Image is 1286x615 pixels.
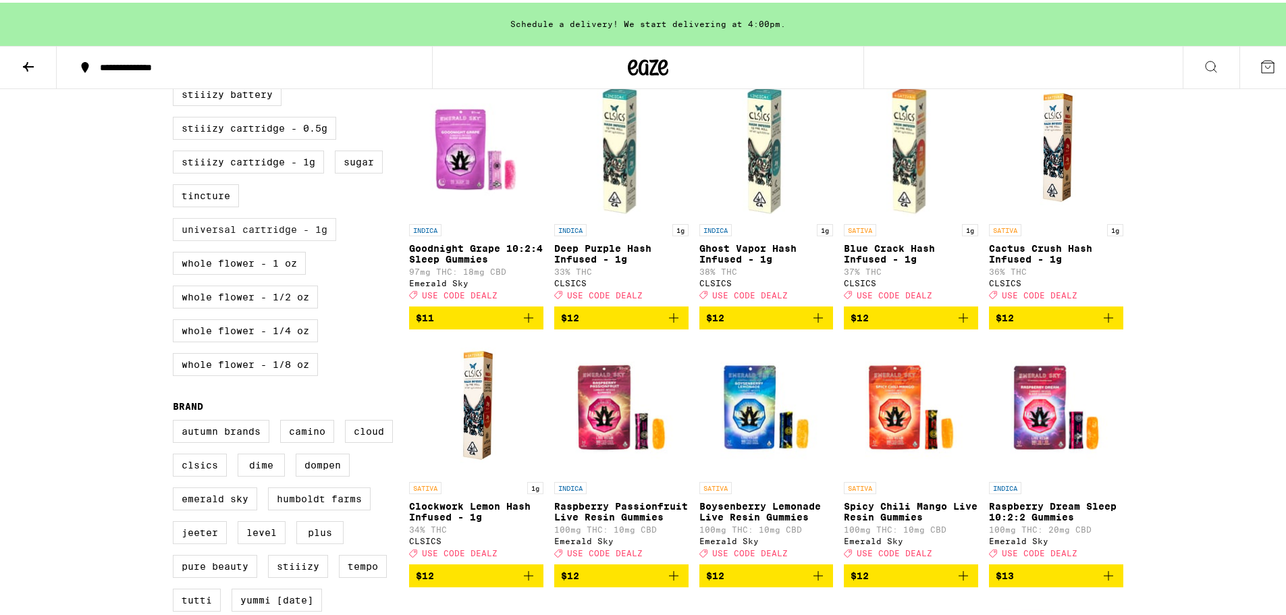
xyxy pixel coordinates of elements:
[339,552,387,575] label: Tempo
[416,310,434,321] span: $11
[409,338,543,562] a: Open page for Clockwork Lemon Hash Infused - 1g from CLSICS
[989,221,1021,234] p: SATIVA
[173,417,269,440] label: Autumn Brands
[416,568,434,579] span: $12
[844,221,876,234] p: SATIVA
[699,534,834,543] div: Emerald Sky
[173,451,227,474] label: CLSICS
[706,568,724,579] span: $12
[699,276,834,285] div: CLSICS
[173,518,227,541] label: Jeeter
[844,479,876,491] p: SATIVA
[296,451,350,474] label: Dompen
[989,534,1123,543] div: Emerald Sky
[561,568,579,579] span: $12
[962,221,978,234] p: 1g
[238,451,285,474] label: DIME
[989,498,1123,520] p: Raspberry Dream Sleep 10:2:2 Gummies
[699,523,834,531] p: 100mg THC: 10mg CBD
[554,265,689,273] p: 33% THC
[844,304,978,327] button: Add to bag
[173,485,257,508] label: Emerald Sky
[699,338,834,562] a: Open page for Boysenberry Lemonade Live Resin Gummies from Emerald Sky
[409,240,543,262] p: Goodnight Grape 10:2:4 Sleep Gummies
[706,310,724,321] span: $12
[345,417,393,440] label: Cloud
[699,498,834,520] p: Boysenberry Lemonade Live Resin Gummies
[409,80,543,304] a: Open page for Goodnight Grape 10:2:4 Sleep Gummies from Emerald Sky
[844,523,978,531] p: 100mg THC: 10mg CBD
[712,288,788,297] span: USE CODE DEALZ
[989,338,1123,473] img: Emerald Sky - Raspberry Dream Sleep 10:2:2 Gummies
[712,546,788,555] span: USE CODE DEALZ
[409,276,543,285] div: Emerald Sky
[699,304,834,327] button: Add to bag
[989,304,1123,327] button: Add to bag
[844,338,978,473] img: Emerald Sky - Spicy Chili Mango Live Resin Gummies
[409,80,543,215] img: Emerald Sky - Goodnight Grape 10:2:4 Sleep Gummies
[699,265,834,273] p: 38% THC
[844,338,978,562] a: Open page for Spicy Chili Mango Live Resin Gummies from Emerald Sky
[409,304,543,327] button: Add to bag
[554,479,587,491] p: INDICA
[844,80,978,215] img: CLSICS - Blue Crack Hash Infused - 1g
[173,586,221,609] label: Tutti
[409,479,441,491] p: SATIVA
[409,523,543,531] p: 34% THC
[296,518,344,541] label: PLUS
[422,546,498,555] span: USE CODE DEALZ
[173,552,257,575] label: Pure Beauty
[173,80,282,103] label: STIIIZY Battery
[268,552,328,575] label: STIIIZY
[409,534,543,543] div: CLSICS
[1002,546,1077,555] span: USE CODE DEALZ
[567,546,643,555] span: USE CODE DEALZ
[996,310,1014,321] span: $12
[422,288,498,297] span: USE CODE DEALZ
[989,479,1021,491] p: INDICA
[844,240,978,262] p: Blue Crack Hash Infused - 1g
[554,338,689,562] a: Open page for Raspberry Passionfruit Live Resin Gummies from Emerald Sky
[173,350,318,373] label: Whole Flower - 1/8 oz
[554,80,689,304] a: Open page for Deep Purple Hash Infused - 1g from CLSICS
[527,479,543,491] p: 1g
[844,562,978,585] button: Add to bag
[268,485,371,508] label: Humboldt Farms
[844,80,978,304] a: Open page for Blue Crack Hash Infused - 1g from CLSICS
[851,568,869,579] span: $12
[989,276,1123,285] div: CLSICS
[554,338,689,473] img: Emerald Sky - Raspberry Passionfruit Live Resin Gummies
[851,310,869,321] span: $12
[996,568,1014,579] span: $13
[431,338,522,473] img: CLSICS - Clockwork Lemon Hash Infused - 1g
[989,338,1123,562] a: Open page for Raspberry Dream Sleep 10:2:2 Gummies from Emerald Sky
[857,546,932,555] span: USE CODE DEALZ
[1107,221,1123,234] p: 1g
[1002,288,1077,297] span: USE CODE DEALZ
[409,265,543,273] p: 97mg THC: 18mg CBD
[554,562,689,585] button: Add to bag
[561,310,579,321] span: $12
[409,498,543,520] p: Clockwork Lemon Hash Infused - 1g
[844,276,978,285] div: CLSICS
[173,283,318,306] label: Whole Flower - 1/2 oz
[699,338,834,473] img: Emerald Sky - Boysenberry Lemonade Live Resin Gummies
[989,80,1123,304] a: Open page for Cactus Crush Hash Infused - 1g from CLSICS
[173,148,324,171] label: STIIIZY Cartridge - 1g
[554,498,689,520] p: Raspberry Passionfruit Live Resin Gummies
[1011,80,1102,215] img: CLSICS - Cactus Crush Hash Infused - 1g
[554,80,689,215] img: CLSICS - Deep Purple Hash Infused - 1g
[409,221,441,234] p: INDICA
[554,534,689,543] div: Emerald Sky
[699,80,834,304] a: Open page for Ghost Vapor Hash Infused - 1g from CLSICS
[173,114,336,137] label: STIIIZY Cartridge - 0.5g
[672,221,689,234] p: 1g
[554,221,587,234] p: INDICA
[844,534,978,543] div: Emerald Sky
[989,265,1123,273] p: 36% THC
[335,148,383,171] label: Sugar
[554,276,689,285] div: CLSICS
[844,265,978,273] p: 37% THC
[554,304,689,327] button: Add to bag
[989,562,1123,585] button: Add to bag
